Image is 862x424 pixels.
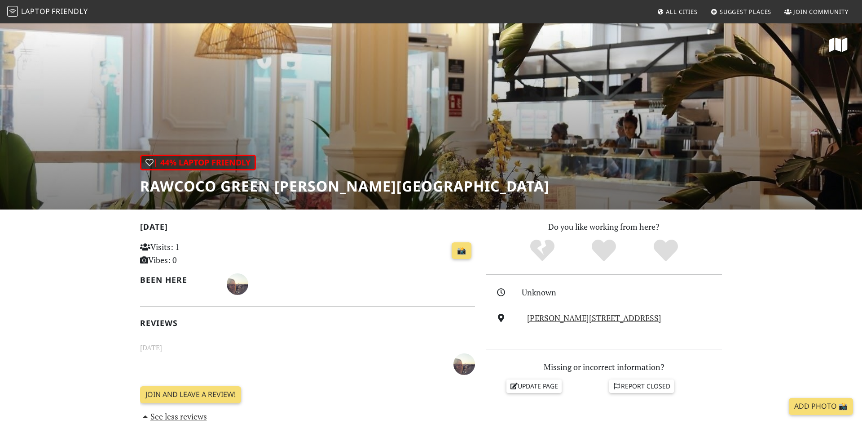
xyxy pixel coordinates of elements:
[486,220,722,233] p: Do you like working from here?
[140,222,475,235] h2: [DATE]
[140,318,475,328] h2: Reviews
[720,8,772,16] span: Suggest Places
[7,6,18,17] img: LaptopFriendly
[140,411,207,422] a: See less reviews
[452,242,471,259] a: 📸
[635,238,697,263] div: Definitely!
[140,155,256,170] div: | 44% Laptop Friendly
[7,4,88,20] a: LaptopFriendly LaptopFriendly
[609,379,674,393] a: Report closed
[506,379,562,393] a: Update page
[52,6,88,16] span: Friendly
[227,278,248,289] span: Aleksandra Muric
[666,8,698,16] span: All Cities
[653,4,701,20] a: All Cities
[527,312,661,323] a: [PERSON_NAME][STREET_ADDRESS]
[140,178,550,195] h1: Rawcoco Green [PERSON_NAME][GEOGRAPHIC_DATA]
[793,8,849,16] span: Join Community
[789,398,853,415] a: Add Photo 📸
[707,4,775,20] a: Suggest Places
[135,342,480,353] small: [DATE]
[781,4,852,20] a: Join Community
[227,273,248,295] img: 434-aleksandra.jpg
[140,241,245,267] p: Visits: 1 Vibes: 0
[573,238,635,263] div: Yes
[140,275,216,285] h2: Been here
[486,361,722,374] p: Missing or incorrect information?
[453,357,475,368] span: Aleksandra Muric
[453,353,475,375] img: 434-aleksandra.jpg
[140,386,241,403] a: Join and leave a review!
[522,286,727,299] div: Unknown
[511,238,573,263] div: No
[21,6,50,16] span: Laptop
